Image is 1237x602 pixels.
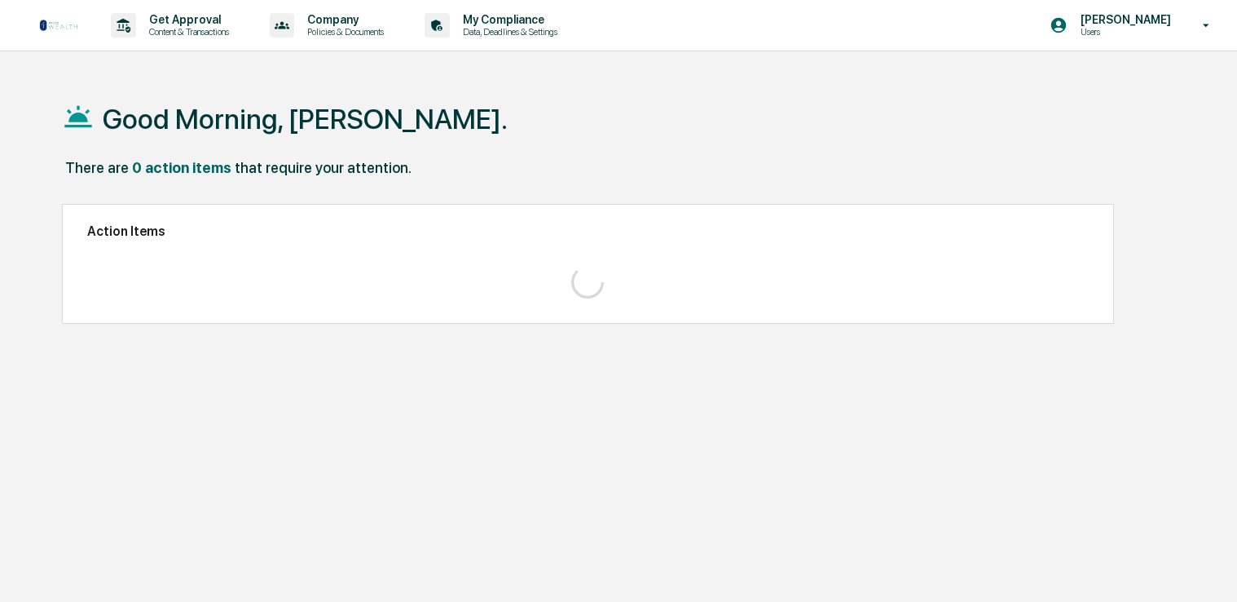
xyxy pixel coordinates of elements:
p: [PERSON_NAME] [1068,13,1179,26]
p: My Compliance [450,13,566,26]
div: 0 action items [132,159,231,176]
p: Get Approval [136,13,237,26]
p: Content & Transactions [136,26,237,38]
img: logo [39,19,78,32]
p: Data, Deadlines & Settings [450,26,566,38]
div: There are [65,159,129,176]
h2: Action Items [87,224,1090,239]
p: Company [294,13,392,26]
h1: Good Morning, [PERSON_NAME]. [103,103,508,135]
div: that require your attention. [235,159,412,176]
p: Users [1068,26,1179,38]
p: Policies & Documents [294,26,392,38]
